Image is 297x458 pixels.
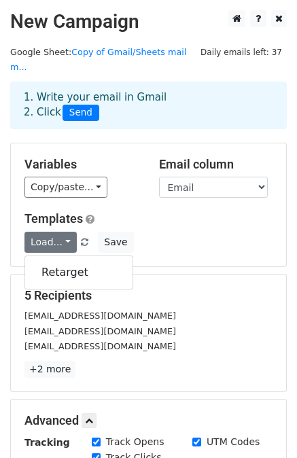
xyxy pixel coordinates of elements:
h5: Advanced [24,413,273,428]
a: Load... [24,232,77,253]
div: 1. Write your email in Gmail 2. Click [14,90,283,121]
button: Save [98,232,133,253]
label: UTM Codes [207,435,260,449]
span: Send [63,105,99,121]
h5: Variables [24,157,139,172]
a: Templates [24,211,83,226]
small: [EMAIL_ADDRESS][DOMAIN_NAME] [24,341,176,351]
a: Retarget [25,262,133,283]
h5: 5 Recipients [24,288,273,303]
a: +2 more [24,361,75,378]
a: Copy of Gmail/Sheets mail m... [10,47,186,73]
a: Daily emails left: 37 [196,47,287,57]
small: [EMAIL_ADDRESS][DOMAIN_NAME] [24,311,176,321]
label: Track Opens [106,435,164,449]
small: [EMAIL_ADDRESS][DOMAIN_NAME] [24,326,176,336]
a: Copy/paste... [24,177,107,198]
strong: Tracking [24,437,70,448]
h2: New Campaign [10,10,287,33]
iframe: Chat Widget [229,393,297,458]
small: Google Sheet: [10,47,186,73]
h5: Email column [159,157,273,172]
span: Daily emails left: 37 [196,45,287,60]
